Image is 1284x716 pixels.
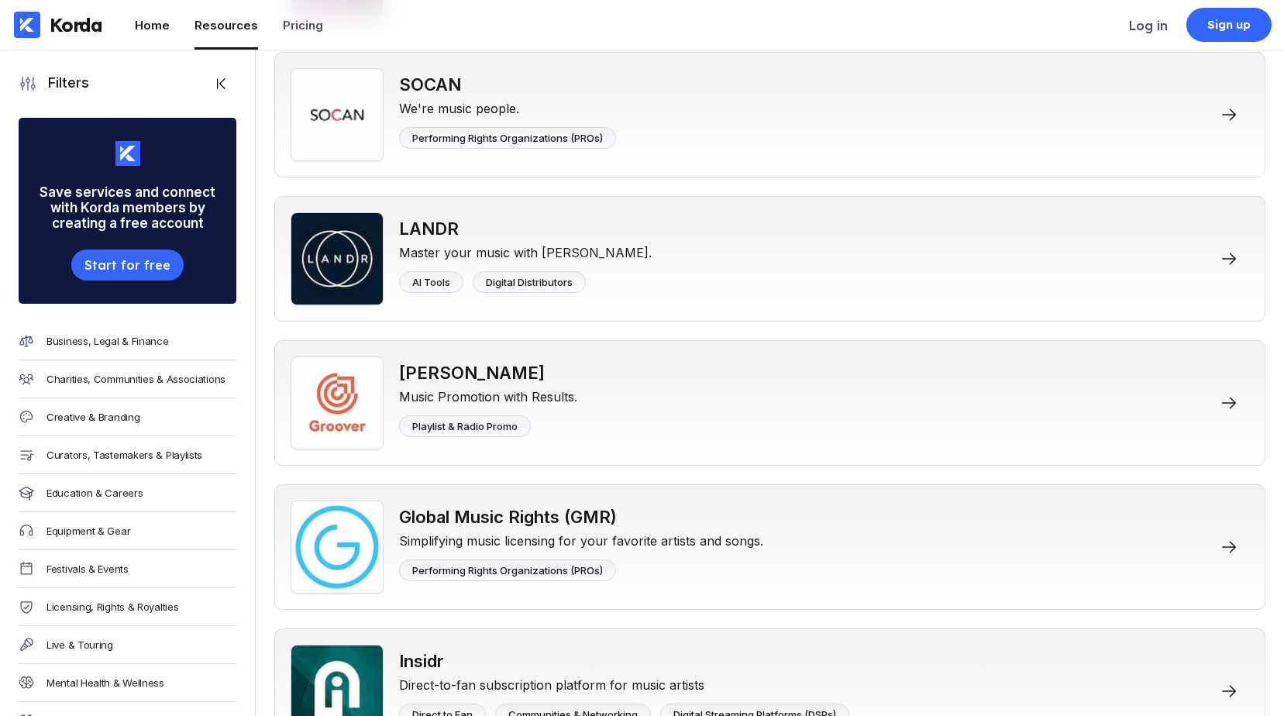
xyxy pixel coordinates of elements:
a: Charities, Communities & Associations [19,360,236,398]
div: Festivals & Events [46,563,129,575]
div: We're music people. [399,95,616,116]
a: Equipment & Gear [19,512,236,550]
a: Business, Legal & Finance [19,322,236,360]
a: LANDRLANDRMaster your music with [PERSON_NAME].AI ToolsDigital Distributors [274,196,1265,322]
div: Pricing [283,18,323,33]
div: LANDR [399,219,652,239]
div: Start for free [84,257,170,273]
div: Playlist & Radio Promo [412,420,518,432]
div: Performing Rights Organizations (PROs) [412,564,603,577]
div: [PERSON_NAME] [399,363,577,383]
a: Global Music Rights (GMR)Global Music Rights (GMR)Simplifying music licensing for your favorite a... [274,484,1265,610]
div: AI Tools [412,276,450,288]
div: Resources [194,18,258,33]
div: Insidr [399,651,849,671]
div: Music Promotion with Results. [399,383,577,404]
a: Festivals & Events [19,550,236,588]
div: Filters [37,74,89,93]
a: Mental Health & Wellness [19,664,236,702]
div: Licensing, Rights & Royalties [46,601,178,613]
div: Direct-to-fan subscription platform for music artists [399,671,849,693]
div: Education & Careers [46,487,143,499]
div: Simplifying music licensing for your favorite artists and songs. [399,527,763,549]
div: Sign up [1207,17,1251,33]
a: Curators, Tastemakers & Playlists [19,436,236,474]
div: Save services and connect with Korda members by creating a free account [19,166,236,250]
a: SOCANSOCANWe're music people.Performing Rights Organizations (PROs) [274,52,1265,177]
button: Start for free [71,250,183,281]
a: Education & Careers [19,474,236,512]
a: Groover[PERSON_NAME]Music Promotion with Results.Playlist & Radio Promo [274,340,1265,466]
div: Korda [50,13,102,36]
a: Sign up [1186,8,1272,42]
img: LANDR [291,212,384,305]
img: Groover [291,356,384,449]
div: Business, Legal & Finance [46,335,169,347]
div: Home [135,18,170,33]
div: SOCAN [399,74,616,95]
img: SOCAN [291,68,384,161]
div: Log in [1129,18,1168,33]
div: Charities, Communities & Associations [46,373,225,385]
div: Master your music with [PERSON_NAME]. [399,239,652,260]
div: Global Music Rights (GMR) [399,507,763,527]
a: Live & Touring [19,626,236,664]
img: Global Music Rights (GMR) [291,501,384,594]
div: Creative & Branding [46,411,139,423]
div: Curators, Tastemakers & Playlists [46,449,202,461]
div: Mental Health & Wellness [46,676,164,689]
div: Performing Rights Organizations (PROs) [412,132,603,144]
a: Creative & Branding [19,398,236,436]
a: Licensing, Rights & Royalties [19,588,236,626]
div: Digital Distributors [486,276,573,288]
div: Equipment & Gear [46,525,130,537]
div: Live & Touring [46,639,113,651]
